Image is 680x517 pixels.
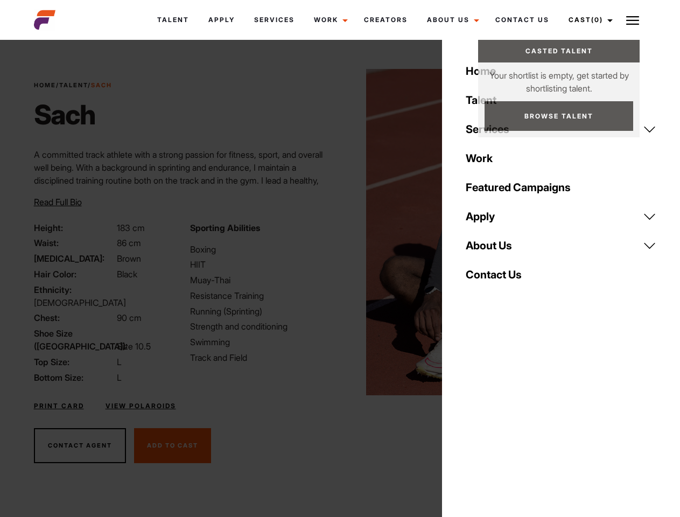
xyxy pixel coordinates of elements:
p: A committed track athlete with a strong passion for fitness, sport, and overall well being. With ... [34,148,334,213]
a: Contact Us [486,5,559,34]
li: Resistance Training [190,289,333,302]
a: View Polaroids [106,401,176,411]
a: Featured Campaigns [459,173,663,202]
a: Talent [459,86,663,115]
span: 86 cm [117,237,141,248]
span: L [117,357,122,367]
a: Talent [148,5,199,34]
li: Muay-Thai [190,274,333,287]
a: Work [304,5,354,34]
a: Home [34,81,56,89]
span: Bottom Size: [34,371,115,384]
a: Casted Talent [478,40,640,62]
strong: Sporting Abilities [190,222,260,233]
span: Top Size: [34,355,115,368]
a: Work [459,144,663,173]
span: / / [34,81,112,90]
li: Swimming [190,336,333,348]
span: Brown [117,253,141,264]
span: Black [117,269,137,280]
span: Shoe Size ([GEOGRAPHIC_DATA]): [34,327,115,353]
span: Height: [34,221,115,234]
strong: Sach [91,81,112,89]
button: Contact Agent [34,428,126,464]
span: [MEDICAL_DATA]: [34,252,115,265]
span: [DEMOGRAPHIC_DATA] [34,297,126,308]
button: Add To Cast [134,428,211,464]
a: Cast(0) [559,5,619,34]
a: Talent [59,81,88,89]
a: Contact Us [459,260,663,289]
span: Read Full Bio [34,197,82,207]
a: About Us [459,231,663,260]
a: Services [459,115,663,144]
img: Burger icon [626,14,639,27]
a: Apply [459,202,663,231]
p: Your shortlist is empty, get started by shortlisting talent. [478,62,640,95]
li: Track and Field [190,351,333,364]
li: Strength and conditioning [190,320,333,333]
li: Running (Sprinting) [190,305,333,318]
h1: Sach [34,99,112,131]
span: Waist: [34,236,115,249]
span: 183 cm [117,222,145,233]
a: Home [459,57,663,86]
a: Creators [354,5,417,34]
a: Apply [199,5,244,34]
a: Services [244,5,304,34]
a: Browse Talent [485,101,633,131]
li: HIIT [190,258,333,271]
span: L [117,372,122,383]
span: Add To Cast [147,442,198,449]
button: Read Full Bio [34,195,82,208]
a: About Us [417,5,486,34]
span: Chest: [34,311,115,324]
a: Print Card [34,401,84,411]
span: Hair Color: [34,268,115,281]
span: Ethnicity: [34,283,115,296]
img: cropped-aefm-brand-fav-22-square.png [34,9,55,31]
span: 90 cm [117,312,142,323]
span: Size 10.5 [117,341,151,352]
span: (0) [591,16,603,24]
li: Boxing [190,243,333,256]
